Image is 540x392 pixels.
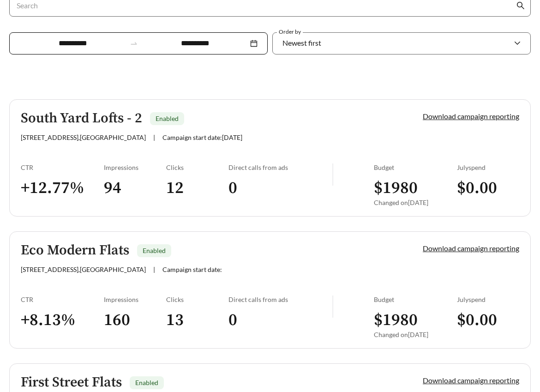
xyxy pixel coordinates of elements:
h3: 160 [104,310,166,331]
div: July spend [457,163,519,171]
div: July spend [457,296,519,303]
span: Campaign start date: [DATE] [162,133,242,141]
span: Enabled [143,247,166,254]
div: Clicks [166,296,228,303]
a: Eco Modern FlatsEnabled[STREET_ADDRESS],[GEOGRAPHIC_DATA]|Campaign start date:Download campaign r... [9,231,531,349]
div: Changed on [DATE] [374,199,457,206]
h3: 12 [166,178,228,199]
h5: Eco Modern Flats [21,243,129,258]
div: Impressions [104,296,166,303]
span: Campaign start date: [162,265,222,273]
h3: $ 1980 [374,178,457,199]
a: Download campaign reporting [423,112,519,121]
div: CTR [21,296,104,303]
span: Enabled [135,379,158,386]
h3: $ 1980 [374,310,457,331]
h3: 94 [104,178,166,199]
span: | [153,265,155,273]
h3: 13 [166,310,228,331]
div: Direct calls from ads [228,163,332,171]
span: search [516,1,525,10]
div: Budget [374,296,457,303]
a: South Yard Lofts - 2Enabled[STREET_ADDRESS],[GEOGRAPHIC_DATA]|Campaign start date:[DATE]Download ... [9,99,531,217]
h5: First Street Flats [21,375,122,390]
h3: + 12.77 % [21,178,104,199]
img: line [332,163,333,186]
h3: $ 0.00 [457,310,519,331]
div: CTR [21,163,104,171]
span: [STREET_ADDRESS] , [GEOGRAPHIC_DATA] [21,133,146,141]
span: Newest first [282,38,321,47]
span: [STREET_ADDRESS] , [GEOGRAPHIC_DATA] [21,265,146,273]
h3: + 8.13 % [21,310,104,331]
span: swap-right [130,39,138,48]
img: line [332,296,333,318]
span: | [153,133,155,141]
div: Direct calls from ads [228,296,332,303]
a: Download campaign reporting [423,244,519,253]
h5: South Yard Lofts - 2 [21,111,142,126]
h3: 0 [228,178,332,199]
span: Enabled [156,115,179,122]
div: Clicks [166,163,228,171]
span: to [130,39,138,48]
div: Changed on [DATE] [374,331,457,338]
div: Impressions [104,163,166,171]
a: Download campaign reporting [423,376,519,385]
div: Budget [374,163,457,171]
h3: 0 [228,310,332,331]
h3: $ 0.00 [457,178,519,199]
